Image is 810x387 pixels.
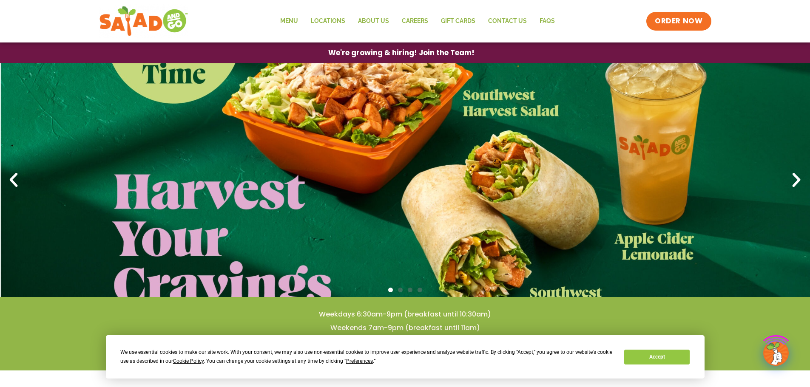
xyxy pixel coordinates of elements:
[304,11,352,31] a: Locations
[17,310,793,319] h4: Weekdays 6:30am-9pm (breakfast until 10:30am)
[624,350,690,364] button: Accept
[418,288,422,292] span: Go to slide 4
[274,11,304,31] a: Menu
[99,4,189,38] img: new-SAG-logo-768×292
[352,11,395,31] a: About Us
[328,49,475,56] span: We're growing & hiring! Join the Team!
[482,11,533,31] a: Contact Us
[346,358,373,364] span: Preferences
[395,11,435,31] a: Careers
[787,171,806,189] div: Next slide
[120,348,614,366] div: We use essential cookies to make our site work. With your consent, we may also use non-essential ...
[106,335,705,379] div: Cookie Consent Prompt
[388,288,393,292] span: Go to slide 1
[173,358,204,364] span: Cookie Policy
[646,12,711,31] a: ORDER NOW
[408,288,412,292] span: Go to slide 3
[274,11,561,31] nav: Menu
[17,323,793,333] h4: Weekends 7am-9pm (breakfast until 11am)
[315,43,487,63] a: We're growing & hiring! Join the Team!
[533,11,561,31] a: FAQs
[4,171,23,189] div: Previous slide
[398,288,403,292] span: Go to slide 2
[655,16,702,26] span: ORDER NOW
[435,11,482,31] a: GIFT CARDS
